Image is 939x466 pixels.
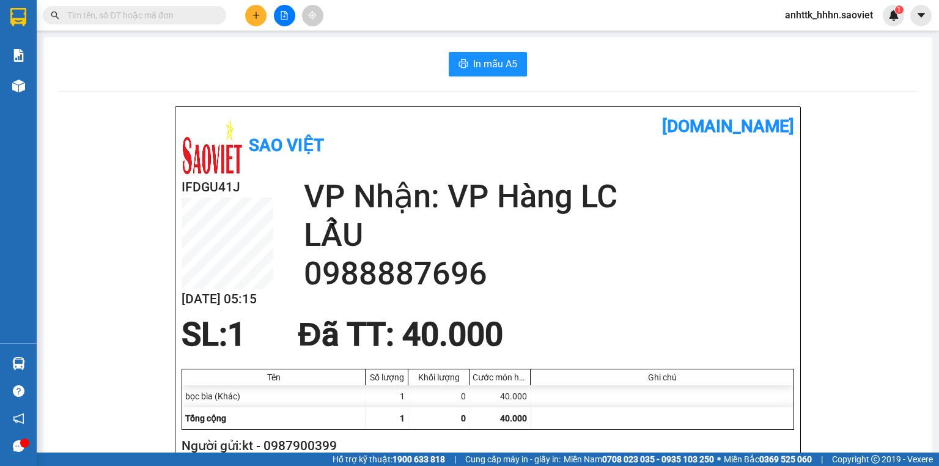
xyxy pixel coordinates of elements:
img: solution-icon [12,49,25,62]
div: 1 [366,385,408,407]
span: search [51,11,59,20]
span: 40.000 [500,413,527,423]
span: 1 [227,316,246,353]
span: Miền Bắc [724,453,812,466]
b: Sao Việt [249,135,324,155]
div: Số lượng [369,372,405,382]
h2: VP Nhận: VP Hàng LC [304,177,794,216]
h2: LẨU [304,216,794,254]
button: plus [245,5,267,26]
span: printer [458,59,468,70]
h2: [DATE] 05:15 [182,289,273,309]
span: copyright [871,455,880,464]
span: Hỗ trợ kỹ thuật: [333,453,445,466]
span: 1 [897,6,901,14]
img: warehouse-icon [12,80,25,92]
span: Miền Nam [564,453,714,466]
div: Cước món hàng [473,372,527,382]
span: 1 [400,413,405,423]
span: 0 [461,413,466,423]
div: bọc bìa (Khác) [182,385,366,407]
span: Cung cấp máy in - giấy in: [465,453,561,466]
h2: Người gửi: kt - 0987900399 [182,436,789,456]
span: caret-down [916,10,927,21]
span: question-circle [13,385,24,397]
b: [DOMAIN_NAME] [662,116,794,136]
div: 0 [408,385,469,407]
strong: 0708 023 035 - 0935 103 250 [602,454,714,464]
button: file-add [274,5,295,26]
img: logo.jpg [182,116,243,177]
strong: 1900 633 818 [392,454,445,464]
img: icon-new-feature [888,10,899,21]
div: Ghi chú [534,372,790,382]
h2: 0988887696 [304,254,794,293]
span: file-add [280,11,289,20]
span: Tổng cộng [185,413,226,423]
div: 40.000 [469,385,531,407]
span: message [13,440,24,452]
img: warehouse-icon [12,357,25,370]
img: logo-vxr [10,8,26,26]
span: SL: [182,316,227,353]
span: | [821,453,823,466]
div: Khối lượng [411,372,466,382]
div: Tên [185,372,362,382]
span: | [454,453,456,466]
button: caret-down [910,5,932,26]
span: plus [252,11,260,20]
span: In mẫu A5 [473,56,517,72]
input: Tìm tên, số ĐT hoặc mã đơn [67,9,212,22]
sup: 1 [895,6,904,14]
span: ⚪️ [717,457,721,462]
span: notification [13,413,24,424]
span: aim [308,11,317,20]
span: Đã TT : 40.000 [298,316,503,353]
button: printerIn mẫu A5 [449,52,527,76]
strong: 0369 525 060 [759,454,812,464]
span: anhttk_hhhn.saoviet [775,7,883,23]
h2: IFDGU41J [182,177,273,198]
button: aim [302,5,323,26]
